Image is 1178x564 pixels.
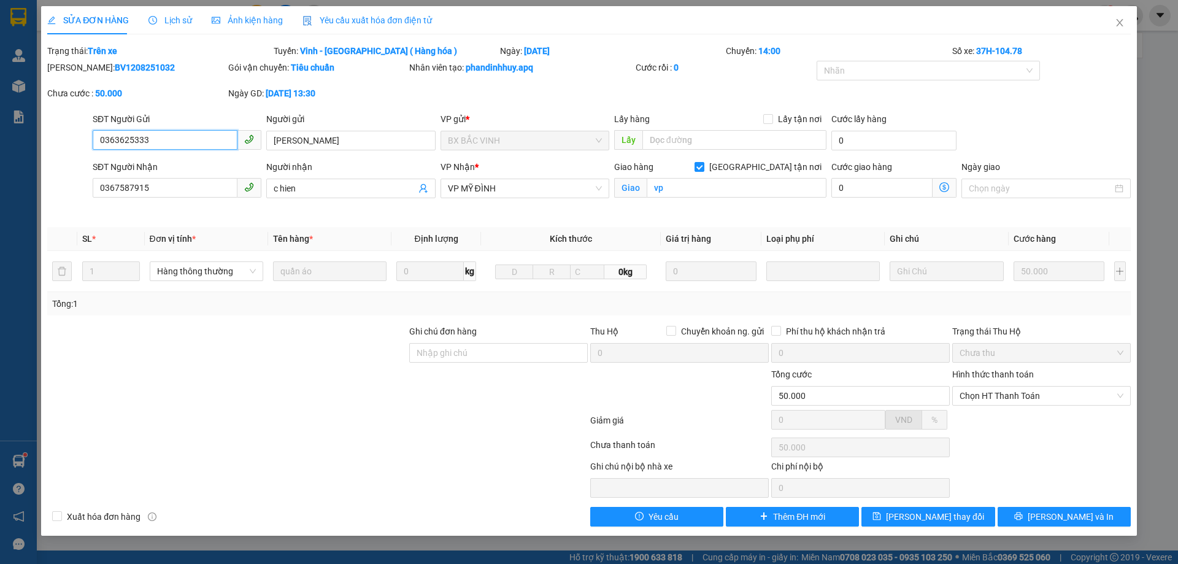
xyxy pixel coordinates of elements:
span: VP MỸ ĐÌNH [448,179,602,198]
span: phone [244,134,254,144]
div: Nhân viên tạo: [409,61,633,74]
b: 50.000 [95,88,122,98]
button: save[PERSON_NAME] thay đổi [861,507,995,527]
span: Phí thu hộ khách nhận trả [781,325,890,338]
div: Chưa thanh toán [589,438,770,460]
span: [PERSON_NAME] và In [1028,510,1114,523]
button: plusThêm ĐH mới [726,507,859,527]
span: % [931,415,937,425]
span: VP Nhận [441,162,475,172]
span: 0kg [604,265,646,279]
b: BV1208251032 [115,63,175,72]
div: Ngày: [499,44,725,58]
input: D [495,265,533,279]
label: Cước lấy hàng [831,114,887,124]
b: 14:00 [758,46,780,56]
div: SĐT Người Nhận [93,160,261,174]
span: Lấy hàng [614,114,650,124]
b: [DATE] [524,46,550,56]
input: 0 [1014,261,1105,281]
span: Lấy tận nơi [773,112,826,126]
div: Cước rồi : [636,61,814,74]
div: Ghi chú nội bộ nhà xe [590,460,769,478]
span: phone [244,182,254,192]
span: picture [212,16,220,25]
div: SĐT Người Gửi [93,112,261,126]
b: Tiêu chuẩn [291,63,334,72]
div: Chưa cước : [47,87,226,100]
span: Giao hàng [614,162,653,172]
input: C [570,265,604,279]
button: delete [52,261,72,281]
b: Trên xe [88,46,117,56]
div: Chi phí nội bộ [771,460,950,478]
input: R [533,265,571,279]
span: Yêu cầu xuất hóa đơn điện tử [302,15,432,25]
input: Cước lấy hàng [831,131,957,150]
span: printer [1014,512,1023,522]
span: Lịch sử [148,15,192,25]
span: Lấy [614,130,642,150]
img: icon [302,16,312,26]
span: Chuyển khoản ng. gửi [676,325,769,338]
span: edit [47,16,56,25]
button: printer[PERSON_NAME] và In [998,507,1131,527]
div: Tuyến: [272,44,499,58]
input: Ghi chú đơn hàng [409,343,588,363]
span: dollar-circle [939,182,949,192]
div: Giảm giá [589,414,770,435]
span: info-circle [148,512,156,521]
span: Xuất hóa đơn hàng [62,510,145,523]
span: kg [464,261,476,281]
span: Tên hàng [273,234,313,244]
input: Giao tận nơi [647,178,826,198]
span: Thêm ĐH mới [773,510,825,523]
span: BX BẮC VINH [448,131,602,150]
input: 0 [666,261,757,281]
span: Đơn vị tính [150,234,196,244]
span: close [1115,18,1125,28]
div: Tổng: 1 [52,297,455,311]
div: Số xe: [951,44,1132,58]
div: Trạng thái: [46,44,272,58]
div: Ngày GD: [228,87,407,100]
span: Định lượng [414,234,458,244]
span: plus [760,512,768,522]
th: Loại phụ phí [761,227,885,251]
span: Hàng thông thường [157,262,256,280]
label: Ngày giao [961,162,1000,172]
button: plus [1114,261,1126,281]
span: Chọn HT Thanh Toán [960,387,1123,405]
div: Người nhận [266,160,435,174]
input: Cước giao hàng [831,178,933,198]
label: Hình thức thanh toán [952,369,1034,379]
span: Kích thước [550,234,592,244]
span: VND [895,415,912,425]
span: Giao [614,178,647,198]
button: Close [1103,6,1137,41]
span: Chưa thu [960,344,1123,362]
b: 0 [674,63,679,72]
input: Ghi Chú [890,261,1003,281]
div: Chuyến: [725,44,951,58]
button: exclamation-circleYêu cầu [590,507,723,527]
b: phandinhhuy.apq [466,63,533,72]
span: save [872,512,881,522]
span: Tổng cước [771,369,812,379]
span: exclamation-circle [635,512,644,522]
b: [DATE] 13:30 [266,88,315,98]
div: Gói vận chuyển: [228,61,407,74]
span: clock-circle [148,16,157,25]
span: [PERSON_NAME] thay đổi [886,510,984,523]
span: Cước hàng [1014,234,1056,244]
label: Cước giao hàng [831,162,892,172]
div: Người gửi [266,112,435,126]
span: Giá trị hàng [666,234,711,244]
span: Thu Hộ [590,326,618,336]
span: Ảnh kiện hàng [212,15,283,25]
div: [PERSON_NAME]: [47,61,226,74]
label: Ghi chú đơn hàng [409,326,477,336]
div: Trạng thái Thu Hộ [952,325,1131,338]
span: Yêu cầu [649,510,679,523]
th: Ghi chú [885,227,1008,251]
